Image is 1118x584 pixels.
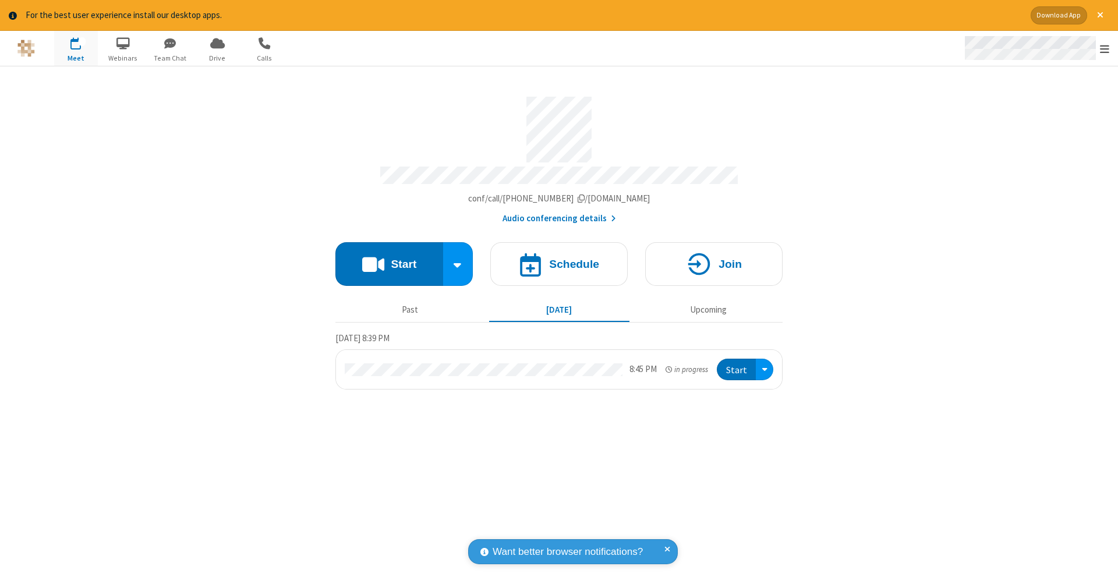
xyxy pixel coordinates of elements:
div: For the best user experience install our desktop apps. [26,9,1022,22]
h4: Join [719,259,742,270]
button: Copy my meeting room linkCopy my meeting room link [468,192,650,206]
span: Copy my meeting room link [468,193,650,204]
button: Audio conferencing details [503,212,616,225]
button: Join [645,242,783,286]
div: Open menu [954,31,1118,66]
span: Webinars [101,53,145,63]
button: Start [717,359,756,380]
button: Close alert [1091,6,1109,24]
span: Team Chat [148,53,192,63]
span: Want better browser notifications? [493,544,643,560]
button: Schedule [490,242,628,286]
button: Past [340,299,480,321]
em: in progress [666,364,708,375]
section: Today's Meetings [335,331,783,390]
h4: Schedule [549,259,599,270]
span: [DATE] 8:39 PM [335,332,390,344]
button: Start [335,242,443,286]
button: Download App [1031,6,1087,24]
div: 8:45 PM [629,363,657,376]
span: Meet [54,53,98,63]
button: Logo [4,31,48,66]
button: Upcoming [638,299,779,321]
section: Account details [335,88,783,225]
div: Open menu [756,359,773,380]
span: Drive [196,53,239,63]
span: Calls [243,53,286,63]
button: [DATE] [489,299,629,321]
div: 1 [79,37,86,46]
div: Start conference options [443,242,473,286]
h4: Start [391,259,416,270]
img: QA Selenium DO NOT DELETE OR CHANGE [17,40,35,57]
